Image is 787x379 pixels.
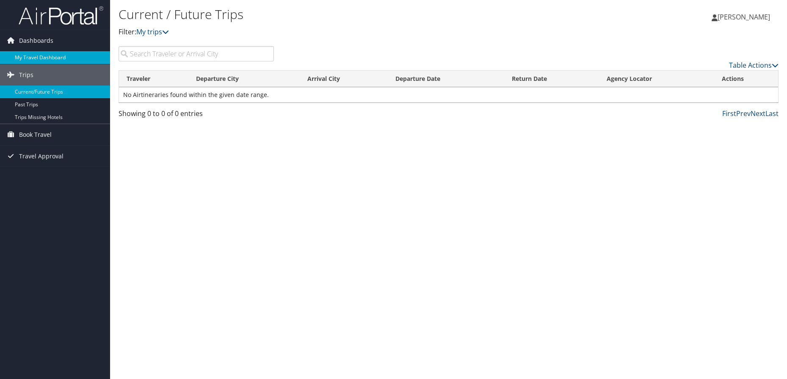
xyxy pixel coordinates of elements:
[119,6,558,23] h1: Current / Future Trips
[722,109,736,118] a: First
[388,71,505,87] th: Departure Date: activate to sort column descending
[736,109,751,118] a: Prev
[751,109,765,118] a: Next
[19,146,64,167] span: Travel Approval
[119,87,778,102] td: No Airtineraries found within the given date range.
[765,109,779,118] a: Last
[136,27,169,36] a: My trips
[188,71,300,87] th: Departure City: activate to sort column ascending
[19,6,103,25] img: airportal-logo.png
[712,4,779,30] a: [PERSON_NAME]
[718,12,770,22] span: [PERSON_NAME]
[729,61,779,70] a: Table Actions
[19,30,53,51] span: Dashboards
[119,108,274,123] div: Showing 0 to 0 of 0 entries
[300,71,388,87] th: Arrival City: activate to sort column ascending
[714,71,778,87] th: Actions
[119,27,558,38] p: Filter:
[119,71,188,87] th: Traveler: activate to sort column ascending
[504,71,599,87] th: Return Date: activate to sort column ascending
[19,64,33,86] span: Trips
[119,46,274,61] input: Search Traveler or Arrival City
[19,124,52,145] span: Book Travel
[599,71,714,87] th: Agency Locator: activate to sort column ascending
